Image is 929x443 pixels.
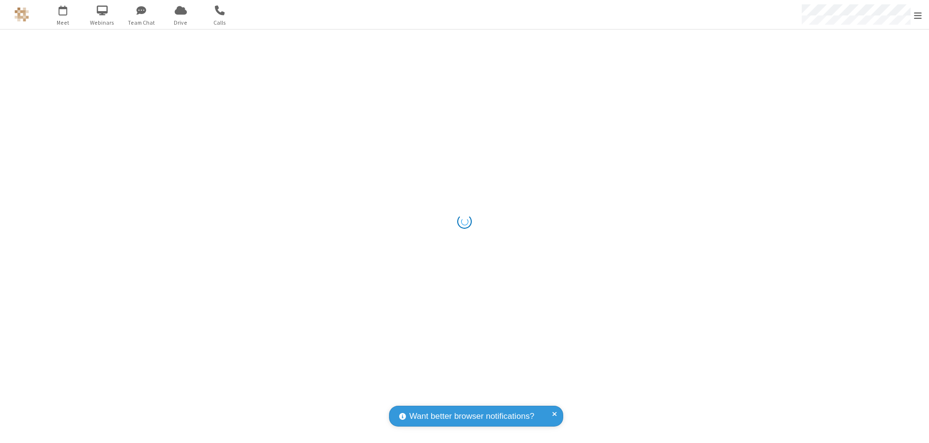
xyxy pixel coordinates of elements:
[202,18,238,27] span: Calls
[45,18,81,27] span: Meet
[409,410,534,423] span: Want better browser notifications?
[123,18,160,27] span: Team Chat
[84,18,120,27] span: Webinars
[15,7,29,22] img: QA Selenium DO NOT DELETE OR CHANGE
[163,18,199,27] span: Drive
